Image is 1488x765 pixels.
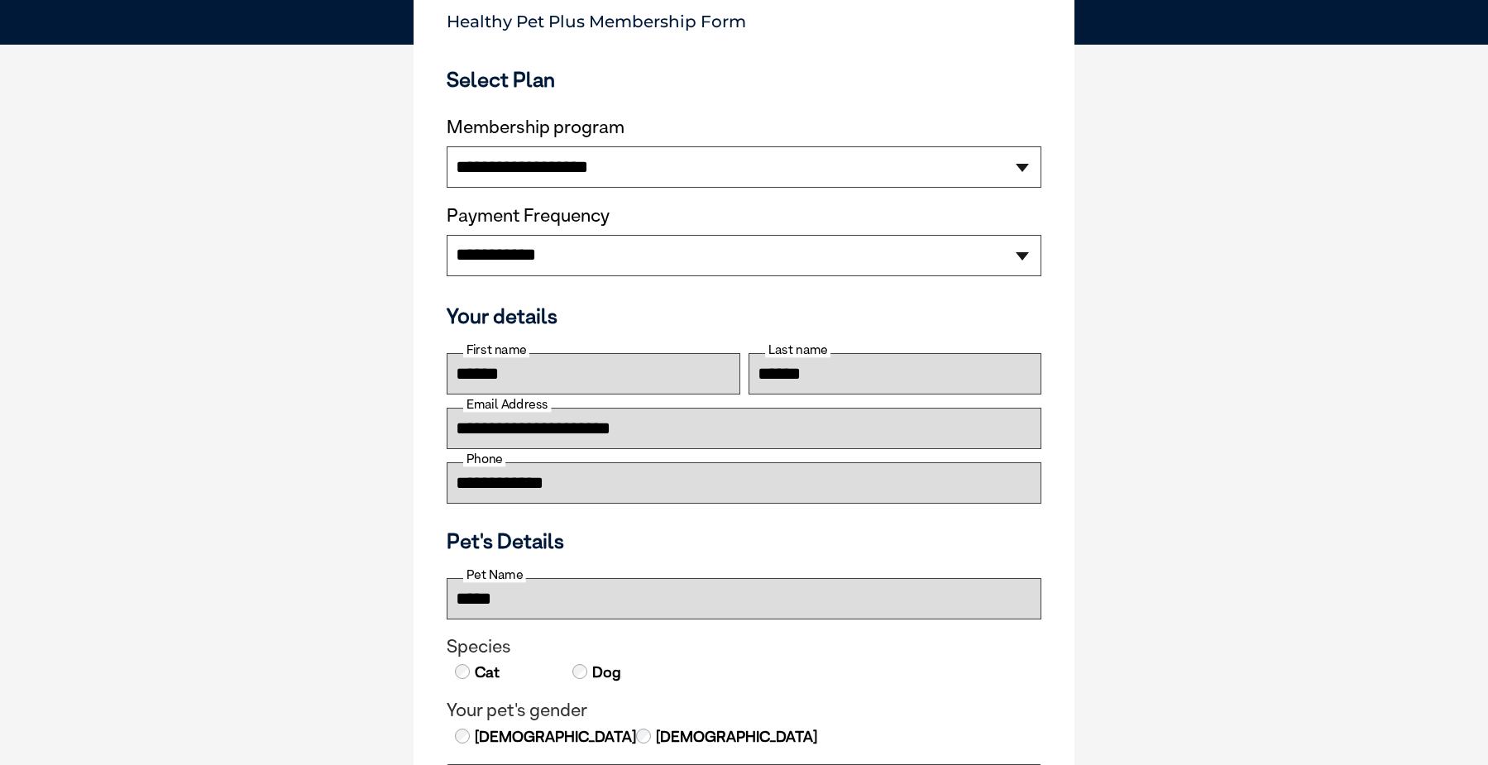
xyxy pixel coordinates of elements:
label: Membership program [447,117,1041,138]
label: Payment Frequency [447,205,610,227]
h3: Select Plan [447,67,1041,92]
label: First name [463,342,529,357]
p: Healthy Pet Plus Membership Form [447,4,1041,31]
label: Last name [765,342,830,357]
label: Email Address [463,397,551,412]
legend: Your pet's gender [447,700,1041,721]
h3: Pet's Details [440,528,1048,553]
h3: Your details [447,304,1041,328]
legend: Species [447,636,1041,657]
label: Phone [463,452,505,466]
